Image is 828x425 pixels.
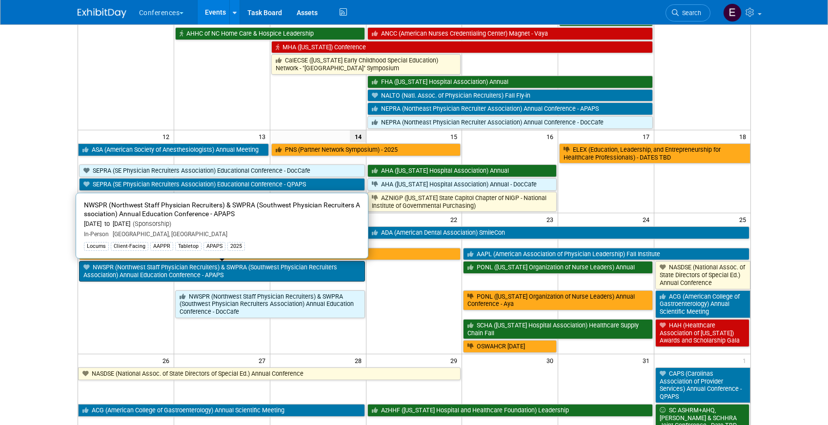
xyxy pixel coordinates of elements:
[367,404,653,417] a: AzHHF ([US_STATE] Hospital and Healthcare Foundation) Leadership
[367,76,653,88] a: FHA ([US_STATE] Hospital Association) Annual
[449,130,462,142] span: 15
[742,354,750,366] span: 1
[109,231,227,238] span: [GEOGRAPHIC_DATA], [GEOGRAPHIC_DATA]
[463,290,653,310] a: PONL ([US_STATE] Organization of Nurse Leaders) Annual Conference - Aya
[258,130,270,142] span: 13
[84,231,109,238] span: In-Person
[258,354,270,366] span: 27
[655,367,750,403] a: CAPS (Carolinas Association of Provider Services) Annual Conference - QPAPS
[449,354,462,366] span: 29
[367,27,653,40] a: ANCC (American Nurses Credentialing Center) Magnet - Vaya
[367,226,749,239] a: ADA (American Dental Association) SmileCon
[655,319,749,347] a: HAH (Healthcare Association of [US_STATE]) Awards and Scholarship Gala
[78,367,461,380] a: NASDSE (National Assoc. of State Directors of Special Ed.) Annual Conference
[79,164,365,177] a: SEPRA (SE Physician Recruiters Association) Educational Conference - DocCafe
[175,290,365,318] a: NWSPR (Northwest Staff Physician Recruiters) & SWPRA (Southwest Physician Recruiters Association)...
[655,290,750,318] a: ACG (American College of Gastroenterology) Annual Scientific Meeting
[642,354,654,366] span: 31
[367,116,653,129] a: NEPRA (Northeast Physician Recruiter Association) Annual Conference - DocCafe
[150,242,173,251] div: AAPPR
[84,201,360,218] span: NWSPR (Northwest Staff Physician Recruiters) & SWPRA (Southwest Physician Recruiters Association)...
[271,54,461,74] a: CalECSE ([US_STATE] Early Childhood Special Education) Network - "[GEOGRAPHIC_DATA]" Symposium
[559,143,750,163] a: ELEX (Education, Leadership, and Entrepreneurship for Healthcare Professionals) - DATES TBD
[367,164,557,177] a: AHA ([US_STATE] Hospital Association) Annual
[111,242,148,251] div: Client-Facing
[463,319,653,339] a: SCHA ([US_STATE] Hospital Association) Healthcare Supply Chain Fall
[666,4,710,21] a: Search
[271,143,461,156] a: PNS (Partner Network Symposium) - 2025
[367,89,653,102] a: NALTO (Natl. Assoc. of Physician Recruiters) Fall Fly-in
[78,8,126,18] img: ExhibitDay
[175,27,365,40] a: AHHC of NC Home Care & Hospice Leadership
[203,242,225,251] div: APAPS
[545,354,558,366] span: 30
[679,9,701,17] span: Search
[175,242,202,251] div: Tabletop
[545,213,558,225] span: 23
[79,261,365,281] a: NWSPR (Northwest Staff Physician Recruiters) & SWPRA (Southwest Physician Recruiters Association)...
[449,213,462,225] span: 22
[738,130,750,142] span: 18
[738,213,750,225] span: 25
[350,130,366,142] span: 14
[642,130,654,142] span: 17
[78,404,365,417] a: ACG (American College of Gastroenterology) Annual Scientific Meeting
[162,130,174,142] span: 12
[84,220,360,228] div: [DATE] to [DATE]
[79,178,365,191] a: SEPRA (SE Physician Recruiters Association) Educational Conference - QPAPS
[723,3,742,22] img: Erin Anderson
[367,178,557,191] a: AHA ([US_STATE] Hospital Association) Annual - DocCafe
[130,220,171,227] span: (Sponsorship)
[545,130,558,142] span: 16
[463,261,653,274] a: PONL ([US_STATE] Organization of Nurse Leaders) Annual
[367,192,557,212] a: AZNIGP ([US_STATE] State Capitol Chapter of NIGP - National Institute of Governmental Purchasing)
[642,213,654,225] span: 24
[655,261,750,289] a: NASDSE (National Assoc. of State Directors of Special Ed.) Annual Conference
[463,248,749,261] a: AAPL (American Association of Physician Leadership) Fall Institute
[78,143,269,156] a: ASA (American Society of Anesthesiologists) Annual Meeting
[463,340,557,353] a: OSWAHCR [DATE]
[227,242,245,251] div: 2025
[162,354,174,366] span: 26
[367,102,653,115] a: NEPRA (Northeast Physician Recruiter Association) Annual Conference - APAPS
[354,354,366,366] span: 28
[271,41,653,54] a: MHA ([US_STATE]) Conference
[84,242,109,251] div: Locums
